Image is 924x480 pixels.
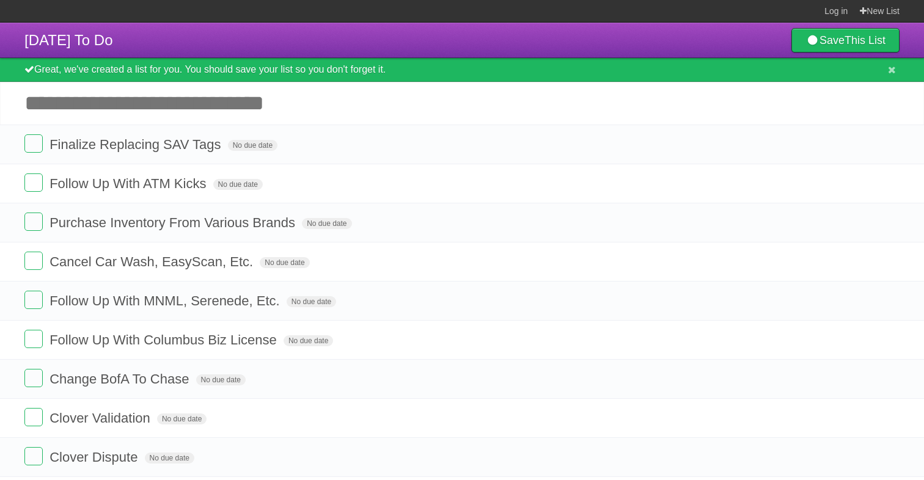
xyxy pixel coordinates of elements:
label: Done [24,173,43,192]
label: Done [24,213,43,231]
span: No due date [157,413,207,424]
span: Clover Dispute [50,449,141,465]
span: No due date [196,374,246,385]
label: Done [24,408,43,426]
span: No due date [302,218,351,229]
span: Finalize Replacing SAV Tags [50,137,224,152]
span: [DATE] To Do [24,32,113,48]
span: No due date [145,453,194,464]
span: Clover Validation [50,410,153,426]
span: No due date [213,179,263,190]
label: Done [24,252,43,270]
label: Done [24,291,43,309]
span: Follow Up With MNML, Serenede, Etc. [50,293,283,308]
b: This List [845,34,886,46]
span: Cancel Car Wash, EasyScan, Etc. [50,254,256,269]
a: SaveThis List [791,28,900,53]
span: Follow Up With Columbus Biz License [50,332,280,347]
label: Done [24,369,43,387]
span: No due date [228,140,277,151]
label: Done [24,134,43,153]
span: No due date [287,296,336,307]
label: Done [24,330,43,348]
span: Purchase Inventory From Various Brands [50,215,298,230]
span: Change BofA To Chase [50,371,192,387]
span: No due date [284,335,333,346]
span: No due date [260,257,309,268]
label: Done [24,447,43,465]
span: Follow Up With ATM Kicks [50,176,209,191]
